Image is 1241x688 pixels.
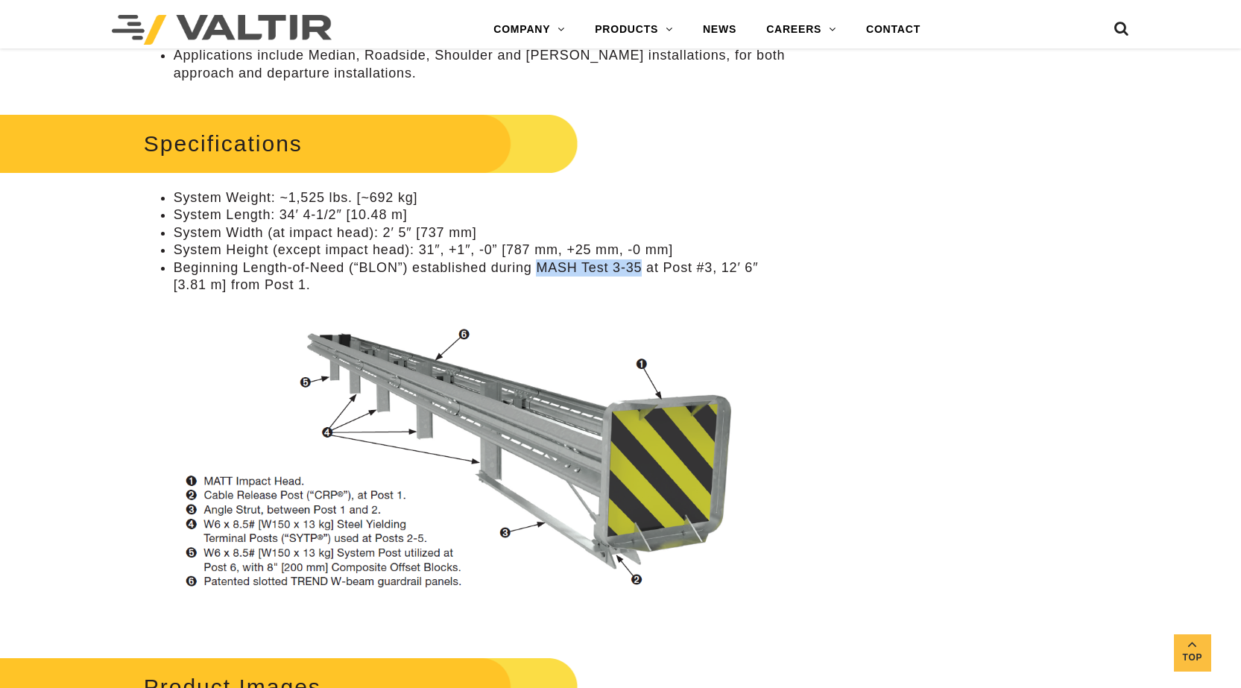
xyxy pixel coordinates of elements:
a: CAREERS [751,15,851,45]
li: System Width (at impact head): 2′ 5″ [737 mm] [174,224,787,242]
a: NEWS [688,15,751,45]
li: Applications include Median, Roadside, Shoulder and [PERSON_NAME] installations, for both approac... [174,47,787,82]
li: System Weight: ~1,525 lbs. [~692 kg] [174,189,787,206]
a: COMPANY [479,15,580,45]
li: Beginning Length-of-Need (“BLON”) established during MASH Test 3-35 at Post #3, 12′ 6″ [3.81 m] f... [174,259,787,294]
span: Top [1174,649,1211,666]
a: PRODUCTS [580,15,688,45]
a: CONTACT [851,15,935,45]
a: Top [1174,634,1211,672]
li: System Height (except impact head): 31″, +1″, -0” [787 mm, +25 mm, -0 mm] [174,242,787,259]
li: System Length: 34′ 4-1/2″ [10.48 m] [174,206,787,224]
img: Valtir [112,15,332,45]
